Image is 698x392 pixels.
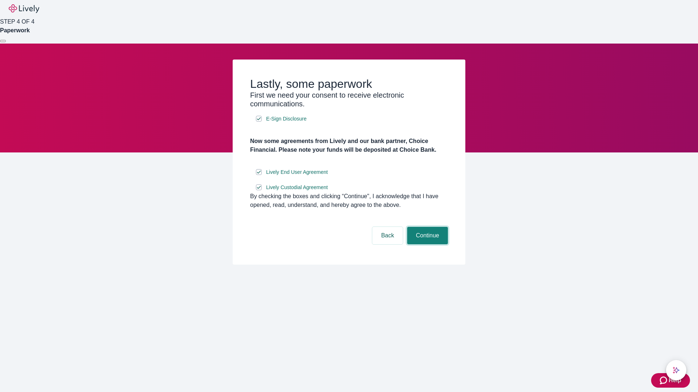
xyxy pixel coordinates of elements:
[265,168,329,177] a: e-sign disclosure document
[660,376,669,385] svg: Zendesk support icon
[673,367,680,374] svg: Lively AI Assistant
[266,115,306,123] span: E-Sign Disclosure
[372,227,403,244] button: Back
[407,227,448,244] button: Continue
[669,376,681,385] span: Help
[265,114,308,123] a: e-sign disclosure document
[9,4,39,13] img: Lively
[265,183,329,192] a: e-sign disclosure document
[666,360,686,380] button: chat
[250,91,448,108] h3: First we need your consent to receive electronic communications.
[266,184,328,191] span: Lively Custodial Agreement
[250,192,448,209] div: By checking the boxes and clicking “Continue", I acknowledge that I have opened, read, understand...
[266,168,328,176] span: Lively End User Agreement
[250,137,448,154] h4: Now some agreements from Lively and our bank partner, Choice Financial. Please note your funds wi...
[250,77,448,91] h2: Lastly, some paperwork
[651,373,690,388] button: Zendesk support iconHelp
